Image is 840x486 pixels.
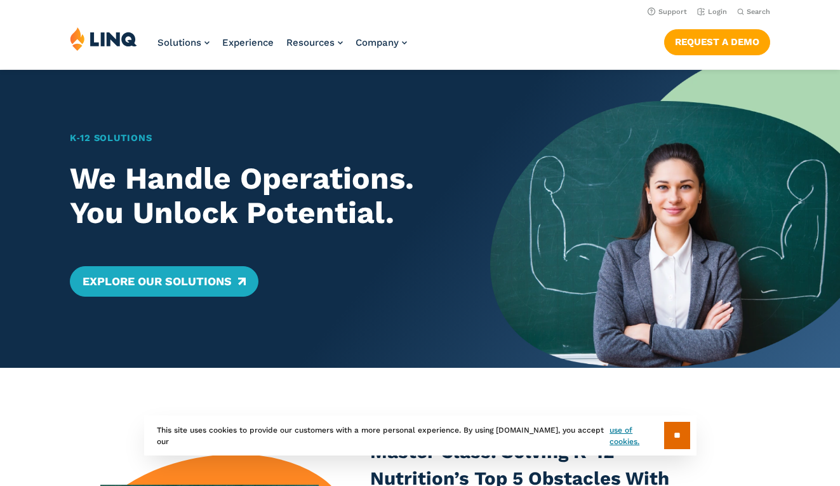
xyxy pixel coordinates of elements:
button: Open Search Bar [737,7,770,17]
span: Search [747,8,770,16]
a: Login [697,8,727,16]
nav: Primary Navigation [157,27,407,69]
div: This site uses cookies to provide our customers with a more personal experience. By using [DOMAIN... [144,415,697,456]
span: Company [356,37,399,48]
h2: We Handle Operations. You Unlock Potential. [70,161,456,231]
a: use of cookies. [610,424,663,447]
a: Request a Demo [664,29,770,55]
a: Company [356,37,407,48]
a: Solutions [157,37,210,48]
h1: K‑12 Solutions [70,131,456,145]
img: Home Banner [490,70,840,368]
a: Explore Our Solutions [70,266,258,297]
nav: Button Navigation [664,27,770,55]
a: Support [648,8,687,16]
span: Solutions [157,37,201,48]
span: Resources [286,37,335,48]
a: Experience [222,37,274,48]
img: LINQ | K‑12 Software [70,27,137,51]
a: Resources [286,37,343,48]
